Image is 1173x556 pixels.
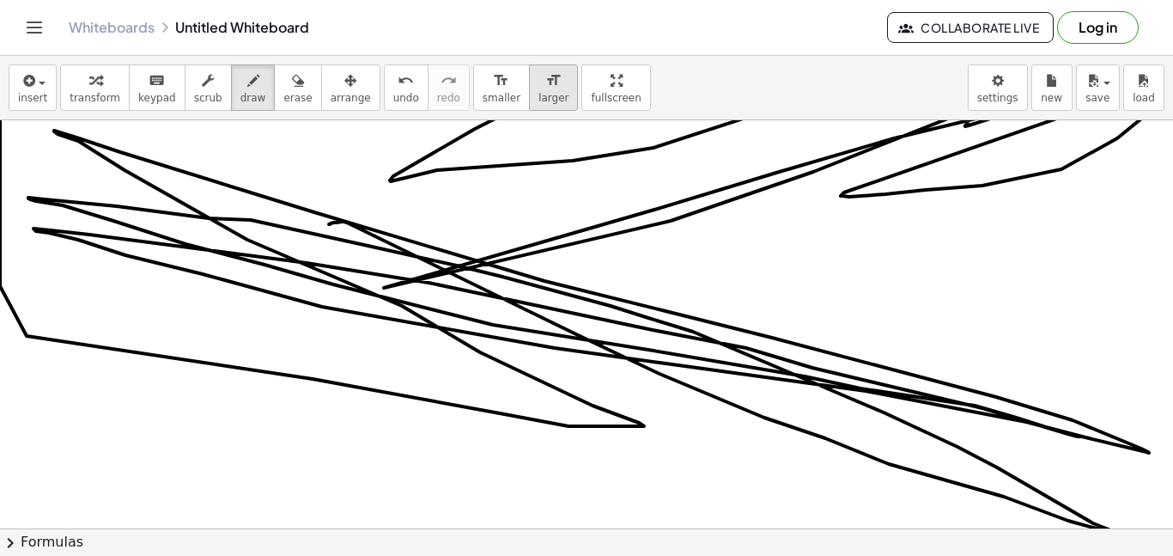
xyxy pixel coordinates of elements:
[1041,92,1062,104] span: new
[69,19,155,36] a: Whiteboards
[887,12,1054,43] button: Collaborate Live
[529,64,578,111] button: format_sizelarger
[545,70,562,91] i: format_size
[441,70,457,91] i: redo
[398,70,414,91] i: undo
[428,64,470,111] button: redoredo
[1085,92,1109,104] span: save
[321,64,380,111] button: arrange
[977,92,1018,104] span: settings
[149,70,165,91] i: keyboard
[483,92,520,104] span: smaller
[18,92,47,104] span: insert
[194,92,222,104] span: scrub
[968,64,1028,111] button: settings
[231,64,276,111] button: draw
[581,64,650,111] button: fullscreen
[591,92,641,104] span: fullscreen
[538,92,568,104] span: larger
[240,92,266,104] span: draw
[129,64,185,111] button: keyboardkeypad
[384,64,428,111] button: undoundo
[185,64,232,111] button: scrub
[331,92,371,104] span: arrange
[70,92,120,104] span: transform
[1133,92,1155,104] span: load
[1031,64,1073,111] button: new
[1123,64,1164,111] button: load
[283,92,312,104] span: erase
[473,64,530,111] button: format_sizesmaller
[393,92,419,104] span: undo
[21,14,48,41] button: Toggle navigation
[1076,64,1120,111] button: save
[437,92,460,104] span: redo
[274,64,321,111] button: erase
[902,20,1039,35] span: Collaborate Live
[60,64,130,111] button: transform
[1057,11,1139,44] button: Log in
[493,70,509,91] i: format_size
[9,64,57,111] button: insert
[138,92,176,104] span: keypad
